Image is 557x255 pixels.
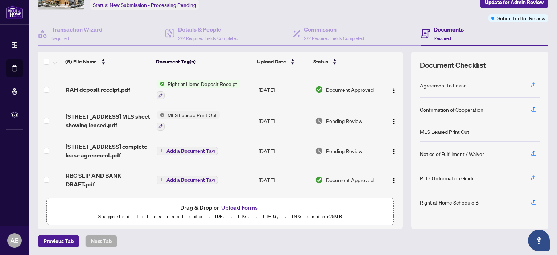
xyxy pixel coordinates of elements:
[313,58,328,66] span: Status
[85,235,117,247] button: Next Tab
[157,147,218,155] button: Add a Document Tag
[219,203,260,212] button: Upload Forms
[388,145,400,157] button: Logo
[391,178,397,184] img: Logo
[157,80,165,88] img: Status Icon
[157,111,165,119] img: Status Icon
[391,88,397,94] img: Logo
[62,52,153,72] th: (5) File Name
[391,119,397,124] img: Logo
[420,106,483,114] div: Confirmation of Cooperation
[315,117,323,125] img: Document Status
[66,85,130,94] span: RAH deposit receipt.pdf
[388,174,400,186] button: Logo
[310,52,380,72] th: Status
[388,115,400,127] button: Logo
[165,80,240,88] span: Right at Home Deposit Receipt
[178,36,238,41] span: 2/2 Required Fields Completed
[420,60,486,70] span: Document Checklist
[153,52,254,72] th: Document Tag(s)
[256,105,312,136] td: [DATE]
[51,25,103,34] h4: Transaction Wizard
[388,84,400,95] button: Logo
[51,36,69,41] span: Required
[434,36,451,41] span: Required
[157,146,218,156] button: Add a Document Tag
[391,149,397,155] img: Logo
[497,14,545,22] span: Submitted for Review
[420,150,484,158] div: Notice of Fulfillment / Waiver
[44,235,74,247] span: Previous Tab
[315,86,323,94] img: Document Status
[304,25,364,34] h4: Commission
[47,198,393,225] span: Drag & Drop orUpload FormsSupported files include .PDF, .JPG, .JPEG, .PNG under25MB
[528,230,550,251] button: Open asap
[51,212,389,221] p: Supported files include .PDF, .JPG, .JPEG, .PNG under 25 MB
[166,148,215,153] span: Add a Document Tag
[420,81,467,89] div: Agreement to Lease
[434,25,464,34] h4: Documents
[315,147,323,155] img: Document Status
[157,175,218,185] button: Add a Document Tag
[304,36,364,41] span: 2/2 Required Fields Completed
[180,203,260,212] span: Drag & Drop or
[254,52,310,72] th: Upload Date
[6,5,23,19] img: logo
[420,174,475,182] div: RECO Information Guide
[66,171,151,189] span: RBC SLIP AND BANK DRAFT.pdf
[165,111,220,119] span: MLS Leased Print Out
[157,176,218,184] button: Add a Document Tag
[256,74,312,105] td: [DATE]
[256,165,312,194] td: [DATE]
[326,117,362,125] span: Pending Review
[326,86,374,94] span: Document Approved
[10,235,19,246] span: AE
[178,25,238,34] h4: Details & People
[160,178,164,182] span: plus
[315,176,323,184] img: Document Status
[110,2,196,8] span: New Submission - Processing Pending
[256,136,312,165] td: [DATE]
[326,147,362,155] span: Pending Review
[66,142,151,160] span: [STREET_ADDRESS] complete lease agreement.pdf
[420,198,479,206] div: Right at Home Schedule B
[66,112,151,129] span: [STREET_ADDRESS] MLS sheet showing leased.pdf
[160,149,164,153] span: plus
[326,176,374,184] span: Document Approved
[420,128,469,136] div: MLS Leased Print Out
[166,177,215,182] span: Add a Document Tag
[38,235,79,247] button: Previous Tab
[257,58,286,66] span: Upload Date
[157,111,220,131] button: Status IconMLS Leased Print Out
[157,80,240,99] button: Status IconRight at Home Deposit Receipt
[65,58,97,66] span: (5) File Name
